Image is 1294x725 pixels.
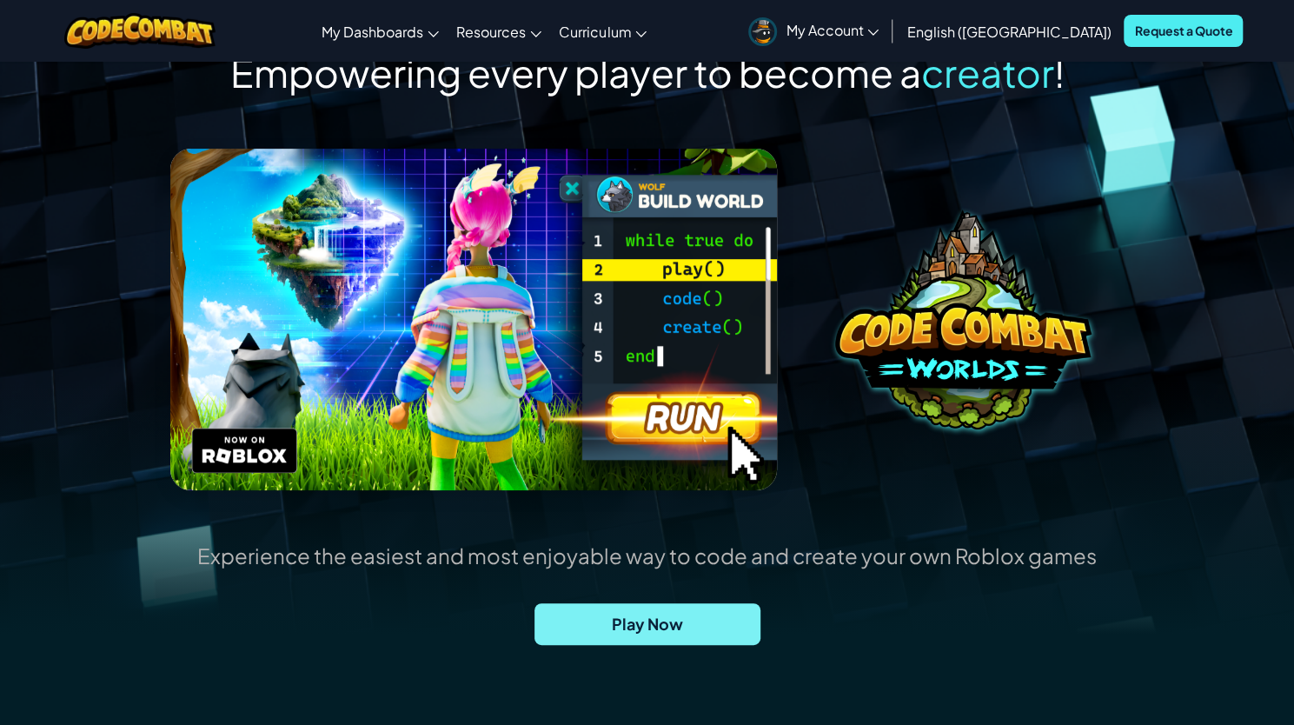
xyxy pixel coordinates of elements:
a: Curriculum [550,8,655,55]
img: coco-worlds-no-desc.png [835,210,1092,429]
span: creator [921,48,1054,96]
a: Request a Quote [1124,15,1243,47]
span: My Dashboards [322,23,423,41]
a: My Account [740,3,887,58]
span: Empowering every player to become a [230,48,921,96]
span: Curriculum [559,23,631,41]
span: English ([GEOGRAPHIC_DATA]) [906,23,1111,41]
a: English ([GEOGRAPHIC_DATA]) [898,8,1119,55]
img: header.png [170,149,777,490]
a: Resources [448,8,550,55]
p: Experience the easiest and most enjoyable way to code and create your own Roblox games [197,542,1097,569]
a: Play Now [534,603,760,645]
a: My Dashboards [313,8,448,55]
span: Resources [456,23,526,41]
span: My Account [786,21,879,39]
img: CodeCombat logo [64,13,216,49]
img: avatar [748,17,777,46]
span: ! [1054,48,1065,96]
